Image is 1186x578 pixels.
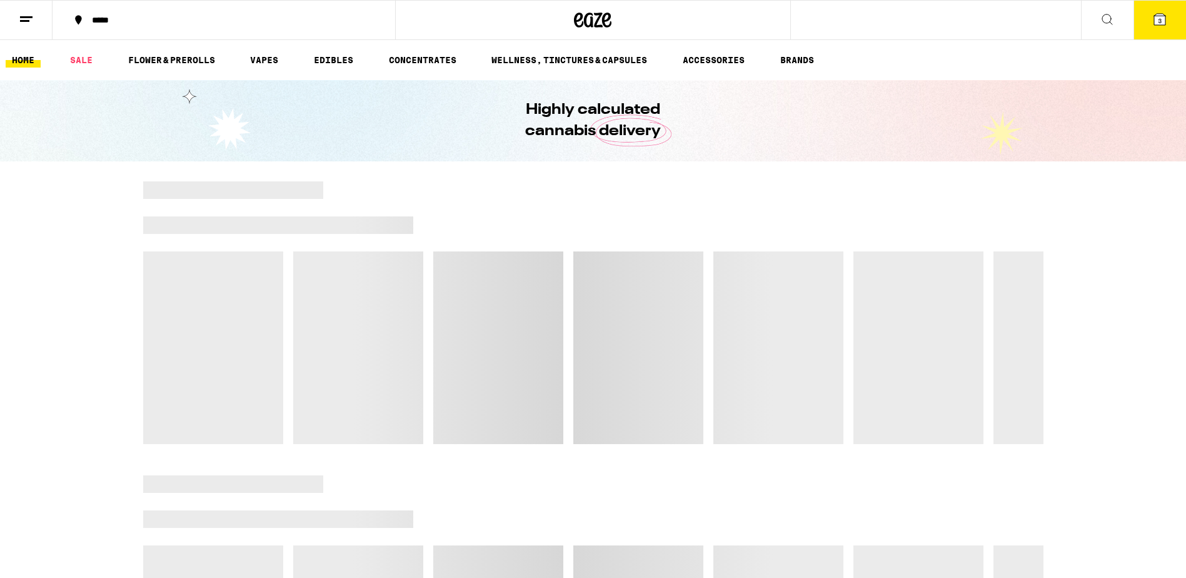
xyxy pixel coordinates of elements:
[383,53,463,68] a: CONCENTRATES
[1133,1,1186,39] button: 3
[64,53,99,68] a: SALE
[774,53,820,68] button: BRANDS
[6,53,41,68] a: HOME
[490,99,696,142] h1: Highly calculated cannabis delivery
[122,53,221,68] a: FLOWER & PREROLLS
[308,53,359,68] a: EDIBLES
[1158,17,1162,24] span: 3
[244,53,284,68] a: VAPES
[485,53,653,68] a: WELLNESS, TINCTURES & CAPSULES
[676,53,751,68] a: ACCESSORIES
